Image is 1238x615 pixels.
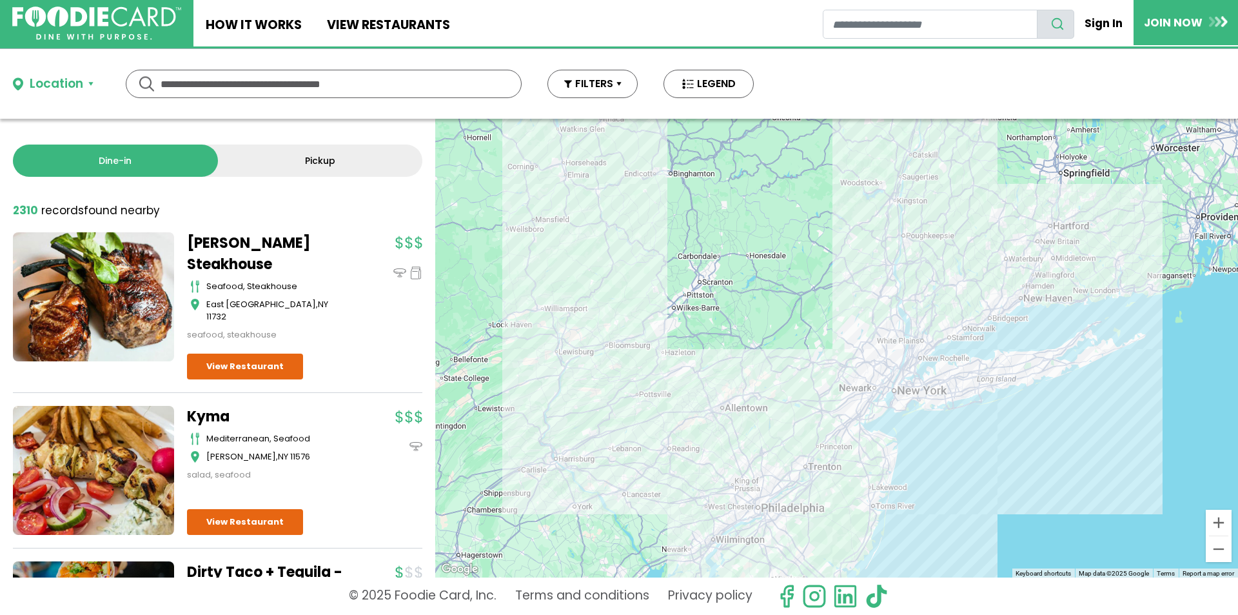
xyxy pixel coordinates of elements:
[13,203,160,219] div: found nearby
[833,584,858,609] img: linkedin.svg
[1074,9,1134,37] a: Sign In
[1079,570,1149,577] span: Map data ©2025 Google
[1037,10,1074,39] button: search
[206,450,276,463] span: [PERSON_NAME]
[438,561,481,578] img: Google
[13,145,218,177] a: Dine-in
[218,145,423,177] a: Pickup
[278,450,288,463] span: NY
[393,267,406,279] img: dinein_icon.svg
[190,450,200,463] img: map_icon.svg
[187,561,348,604] a: Dirty Taco + Tequila - Patchogue
[409,440,422,453] img: dinein_icon.svg
[668,584,752,609] a: Privacy policy
[190,298,200,311] img: map_icon.svg
[349,584,496,609] p: © 2025 Foodie Card, Inc.
[290,450,310,463] span: 11576
[206,280,348,293] div: seafood, steakhouse
[187,232,348,275] a: [PERSON_NAME] Steakhouse
[190,280,200,293] img: cutlery_icon.svg
[187,328,348,341] div: seafood, steakhouse
[774,584,799,609] svg: check us out on facebook
[206,432,348,445] div: mediterranean, seafood
[190,432,200,445] img: cutlery_icon.svg
[187,509,303,535] a: View Restaurant
[187,406,348,427] a: Kyma
[515,584,649,609] a: Terms and conditions
[41,203,84,218] span: records
[864,584,889,609] img: tiktok.svg
[1206,536,1232,562] button: Zoom out
[823,10,1037,39] input: restaurant search
[1183,570,1234,577] a: Report a map error
[206,310,226,323] span: 11732
[206,298,316,310] span: East [GEOGRAPHIC_DATA]
[663,70,754,98] button: LEGEND
[30,75,83,94] div: Location
[206,298,348,323] div: ,
[187,354,303,379] a: View Restaurant
[206,450,348,463] div: ,
[1016,569,1071,578] button: Keyboard shortcuts
[409,267,422,279] img: pickup_icon.svg
[438,561,481,578] a: Open this area in Google Maps (opens a new window)
[547,70,638,98] button: FILTERS
[318,298,328,310] span: NY
[13,203,38,218] strong: 2310
[12,6,181,41] img: FoodieCard; Eat, Drink, Save, Donate
[187,469,348,481] div: salad, seafood
[13,75,93,94] button: Location
[1157,570,1175,577] a: Terms
[1206,510,1232,536] button: Zoom in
